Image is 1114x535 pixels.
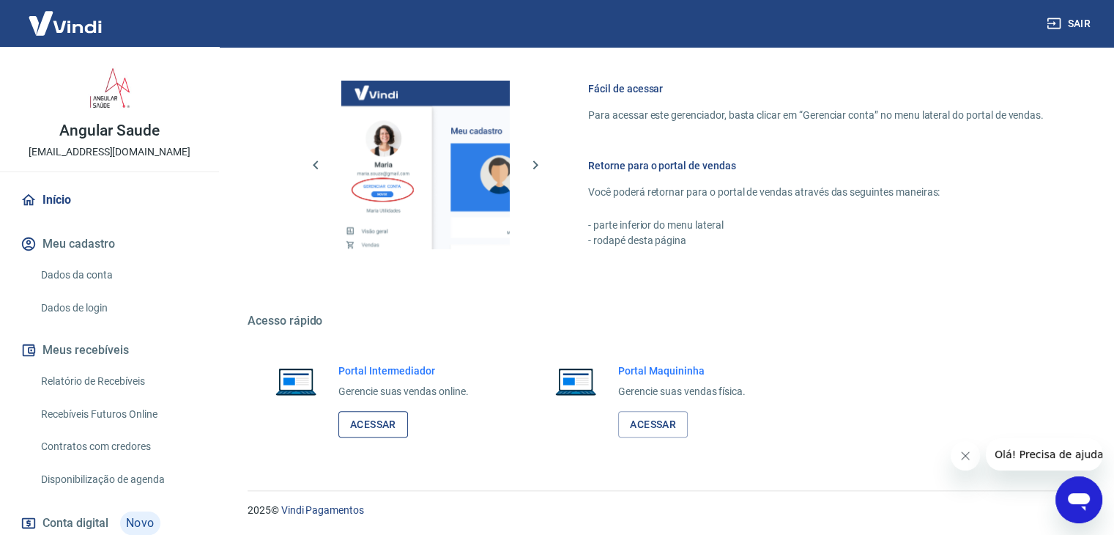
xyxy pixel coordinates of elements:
[951,441,980,471] iframe: Fechar mensagem
[281,504,364,516] a: Vindi Pagamentos
[588,81,1044,96] h6: Fácil de acessar
[35,260,201,290] a: Dados da conta
[588,233,1044,248] p: - rodapé desta página
[618,411,688,438] a: Acessar
[338,384,469,399] p: Gerencie suas vendas online.
[341,81,510,249] img: Imagem da dashboard mostrando o botão de gerenciar conta na sidebar no lado esquerdo
[248,314,1079,328] h5: Acesso rápido
[618,384,746,399] p: Gerencie suas vendas física.
[18,228,201,260] button: Meu cadastro
[18,1,113,45] img: Vindi
[35,465,201,495] a: Disponibilização de agenda
[265,364,327,399] img: Imagem de um notebook aberto
[59,123,159,139] p: Angular Saude
[35,399,201,429] a: Recebíveis Futuros Online
[35,366,201,396] a: Relatório de Recebíveis
[545,364,606,399] img: Imagem de um notebook aberto
[81,59,139,117] img: 45a4dbe8-9df9-416d-970c-a854dddb586c.jpeg
[35,293,201,323] a: Dados de login
[588,158,1044,173] h6: Retorne para o portal de vendas
[1044,10,1096,37] button: Sair
[18,184,201,216] a: Início
[338,364,469,378] h6: Portal Intermediador
[42,513,108,534] span: Conta digital
[618,364,746,378] h6: Portal Maquininha
[588,185,1044,200] p: Você poderá retornar para o portal de vendas através das seguintes maneiras:
[588,108,1044,123] p: Para acessar este gerenciador, basta clicar em “Gerenciar conta” no menu lateral do portal de ven...
[120,512,160,535] span: Novo
[29,144,190,160] p: [EMAIL_ADDRESS][DOMAIN_NAME]
[248,503,1079,518] p: 2025 ©
[9,10,123,22] span: Olá! Precisa de ajuda?
[18,334,201,366] button: Meus recebíveis
[338,411,408,438] a: Acessar
[588,218,1044,233] p: - parte inferior do menu lateral
[1055,476,1102,523] iframe: Botão para abrir a janela de mensagens
[986,438,1102,471] iframe: Mensagem da empresa
[35,432,201,462] a: Contratos com credores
